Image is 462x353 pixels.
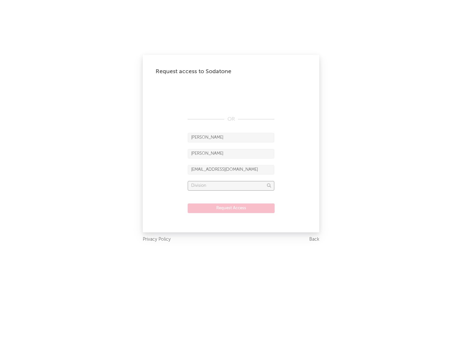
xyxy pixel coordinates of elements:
a: Privacy Policy [143,236,171,244]
div: Request access to Sodatone [156,68,306,75]
a: Back [309,236,319,244]
input: Email [188,165,274,175]
button: Request Access [188,203,275,213]
input: First Name [188,133,274,142]
input: Last Name [188,149,274,159]
div: OR [188,116,274,123]
input: Division [188,181,274,191]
